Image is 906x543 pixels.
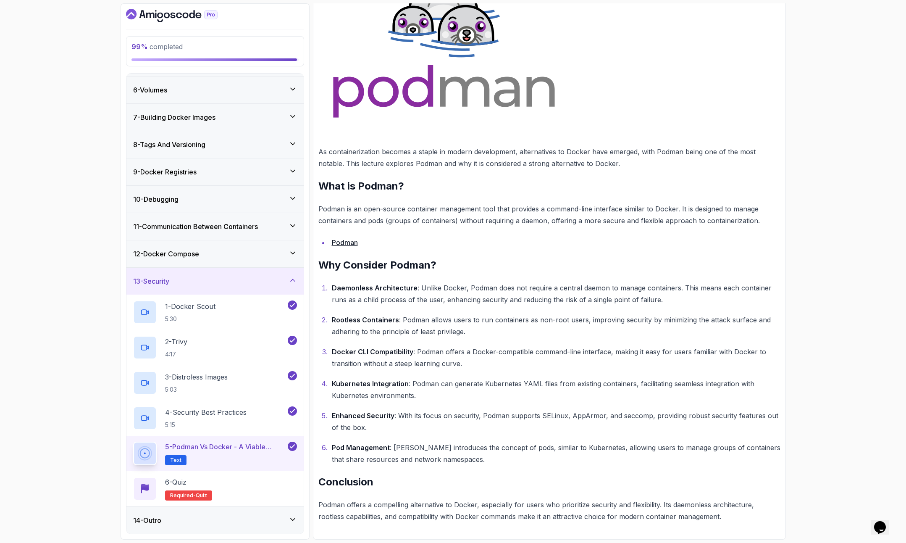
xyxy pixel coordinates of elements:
[318,179,780,193] h2: What is Podman?
[126,213,304,240] button: 11-Communication Between Containers
[126,131,304,158] button: 8-Tags And Versioning
[133,167,197,177] h3: 9 - Docker Registries
[165,442,286,452] p: 5 - Podman vs Docker - A Viable Alternative
[318,258,780,272] h2: Why Consider Podman?
[133,442,297,465] button: 5-Podman vs Docker - A Viable AlternativeText
[196,492,207,499] span: quiz
[126,9,237,22] a: Dashboard
[332,378,780,401] p: : Podman can generate Kubernetes YAML files from existing containers, facilitating seamless integ...
[133,221,258,232] h3: 11 - Communication Between Containers
[131,42,148,51] span: 99 %
[332,282,780,306] p: : Unlike Docker, Podman does not require a central daemon to manage containers. This means each c...
[170,457,181,464] span: Text
[165,421,247,429] p: 5:15
[165,315,215,323] p: 5:30
[126,158,304,185] button: 9-Docker Registries
[165,372,228,382] p: 3 - Distroless Images
[165,385,228,394] p: 5:03
[126,240,304,267] button: 12-Docker Compose
[133,194,179,204] h3: 10 - Debugging
[871,509,898,535] iframe: chat widget
[332,410,780,433] p: : With its focus on security, Podman supports SELinux, AppArmor, and seccomp, providing robust se...
[133,276,169,286] h3: 13 - Security
[332,284,418,292] strong: Daemonless Architecture
[332,411,394,420] strong: Enhanced Security
[133,85,167,95] h3: 6 - Volumes
[332,348,413,356] strong: Docker CLI Compatibility
[126,76,304,103] button: 6-Volumes
[332,442,780,465] p: : [PERSON_NAME] introduces the concept of pods, similar to Kubernetes, allowing users to manage g...
[318,146,780,169] p: As containerization becomes a staple in modern development, alternatives to Docker have emerged, ...
[318,475,780,489] h2: Conclusion
[126,507,304,534] button: 14-Outro
[170,492,196,499] span: Required-
[133,406,297,430] button: 4-Security Best Practices5:15
[332,238,358,247] a: Podman
[131,42,183,51] span: completed
[165,301,215,311] p: 1 - Docker Scout
[332,314,780,337] p: : Podman allows users to run containers as non-root users, improving security by minimizing the a...
[165,350,187,358] p: 4:17
[133,371,297,395] button: 3-Distroless Images5:03
[133,112,215,122] h3: 7 - Building Docker Images
[332,316,399,324] strong: Rootless Containers
[133,515,161,525] h3: 14 - Outro
[133,336,297,359] button: 2-Trivy4:17
[126,186,304,213] button: 10-Debugging
[133,140,205,150] h3: 8 - Tags And Versioning
[133,300,297,324] button: 1-Docker Scout5:30
[318,499,780,522] p: Podman offers a compelling alternative to Docker, especially for users who prioritize security an...
[126,268,304,295] button: 13-Security
[133,477,297,501] button: 6-QuizRequired-quiz
[165,477,186,487] p: 6 - Quiz
[332,380,409,388] strong: Kubernetes Integration
[318,203,780,227] p: Podman is an open-source container management tool that provides a command-line interface similar...
[332,346,780,369] p: : Podman offers a Docker-compatible command-line interface, making it easy for users familiar wit...
[126,104,304,131] button: 7-Building Docker Images
[165,337,187,347] p: 2 - Trivy
[165,407,247,417] p: 4 - Security Best Practices
[332,443,390,452] strong: Pod Management
[133,249,199,259] h3: 12 - Docker Compose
